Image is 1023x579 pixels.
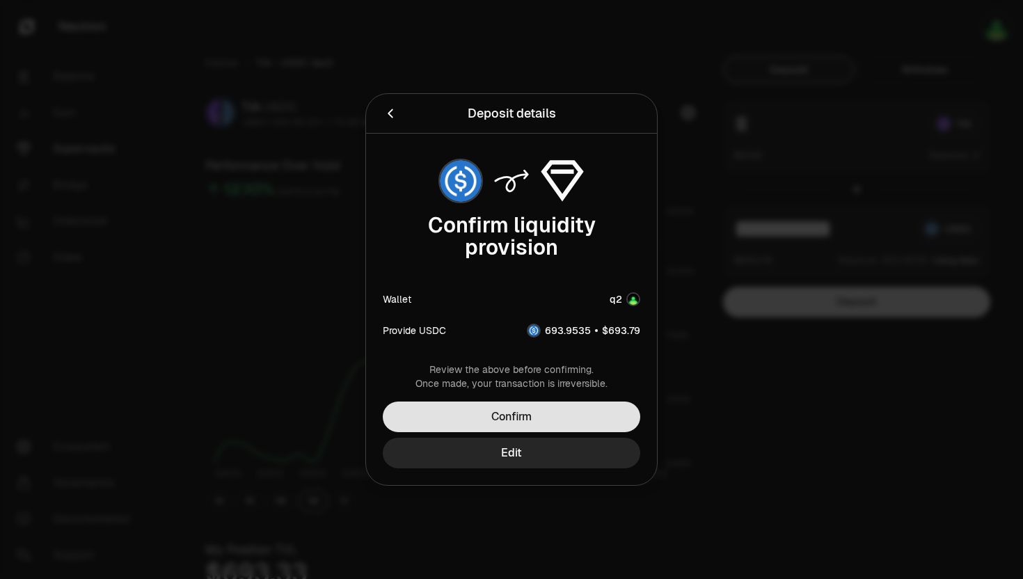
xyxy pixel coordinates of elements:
[383,438,640,468] button: Edit
[383,363,640,390] div: Review the above before confirming. Once made, your transaction is irreversible.
[440,160,482,202] img: USDC Logo
[468,104,556,123] div: Deposit details
[610,292,640,306] button: q2
[383,214,640,259] div: Confirm liquidity provision
[610,292,622,306] div: q2
[383,104,398,123] button: Back
[383,292,411,306] div: Wallet
[626,292,640,306] img: Account Image
[383,324,446,338] div: Provide USDC
[383,402,640,432] button: Confirm
[528,325,539,336] img: USDC Logo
